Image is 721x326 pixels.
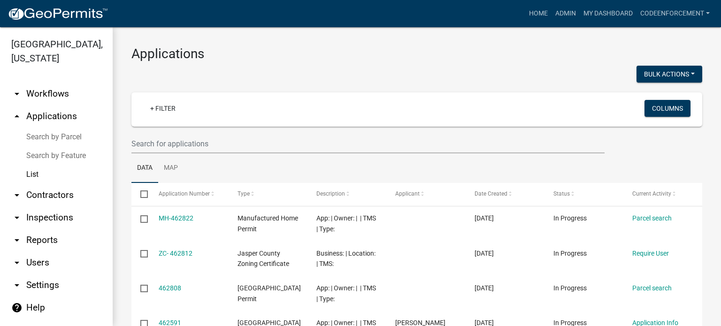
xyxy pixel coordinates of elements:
i: arrow_drop_down [11,257,23,268]
span: Manufactured Home Permit [238,214,298,233]
h3: Applications [131,46,702,62]
datatable-header-cell: Description [307,183,386,205]
a: My Dashboard [580,5,637,23]
span: 08/12/2025 [475,214,494,222]
span: Date Created [475,190,507,197]
span: App: | Owner: | | TMS | Type: [316,214,376,233]
button: Bulk Actions [637,66,702,83]
span: Applicant [395,190,420,197]
span: App: | Owner: | | TMS | Type: [316,284,376,303]
i: arrow_drop_down [11,88,23,99]
span: Type [238,190,250,197]
datatable-header-cell: Date Created [465,183,544,205]
span: In Progress [553,214,587,222]
span: Application Number [159,190,210,197]
datatable-header-cell: Select [131,183,149,205]
i: arrow_drop_down [11,190,23,201]
a: 462808 [159,284,181,292]
datatable-header-cell: Current Activity [623,183,702,205]
a: codeenforcement [637,5,713,23]
span: Business: | Location: | TMS: [316,250,376,268]
a: MH-462822 [159,214,193,222]
a: Parcel search [632,284,672,292]
a: Map [158,153,184,183]
datatable-header-cell: Type [229,183,307,205]
span: Status [553,190,570,197]
span: In Progress [553,250,587,257]
span: Current Activity [632,190,671,197]
span: Jasper County Zoning Certificate [238,250,289,268]
i: arrow_drop_up [11,111,23,122]
button: Columns [644,100,690,117]
span: In Progress [553,284,587,292]
datatable-header-cell: Applicant [386,183,465,205]
a: Home [525,5,552,23]
datatable-header-cell: Status [545,183,623,205]
a: ZC- 462812 [159,250,192,257]
span: Description [316,190,345,197]
span: 08/12/2025 [475,284,494,292]
a: Data [131,153,158,183]
input: Search for applications [131,134,605,153]
a: Admin [552,5,580,23]
span: 08/12/2025 [475,250,494,257]
a: Parcel search [632,214,672,222]
i: arrow_drop_down [11,212,23,223]
i: arrow_drop_down [11,235,23,246]
span: Jasper County Building Permit [238,284,301,303]
a: Require User [632,250,669,257]
i: help [11,302,23,313]
i: arrow_drop_down [11,280,23,291]
datatable-header-cell: Application Number [149,183,228,205]
a: + Filter [143,100,183,117]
